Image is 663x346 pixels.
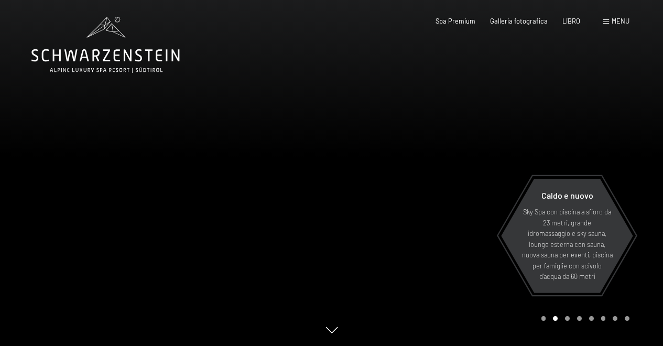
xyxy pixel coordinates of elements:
[553,316,558,321] div: Carousel Page 2 (Current Slide)
[522,208,613,280] font: Sky Spa con piscina a sfioro da 23 metri, grande idromassaggio e sky sauna, lounge esterna con sa...
[565,316,570,321] div: Pagina 3 della giostra
[625,316,629,321] div: Pagina 8 della giostra
[538,316,629,321] div: Paginazione carosello
[589,316,594,321] div: Pagina 5 della giostra
[562,17,580,25] a: LIBRO
[577,316,582,321] div: Pagina 4 del carosello
[490,17,548,25] a: Galleria fotografica
[541,190,593,200] font: Caldo e nuovo
[501,178,634,294] a: Caldo e nuovo Sky Spa con piscina a sfioro da 23 metri, grande idromassaggio e sky sauna, lounge ...
[541,316,546,321] div: Carousel Page 1
[601,316,606,321] div: Pagina 6 della giostra
[612,17,629,25] font: menu
[613,316,617,321] div: Carosello Pagina 7
[436,17,475,25] a: Spa Premium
